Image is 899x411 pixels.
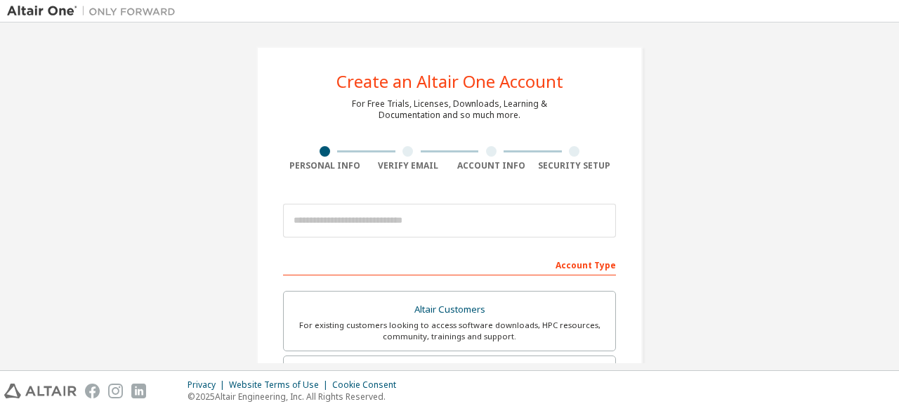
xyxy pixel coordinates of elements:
[85,384,100,398] img: facebook.svg
[533,160,617,171] div: Security Setup
[188,391,405,403] p: © 2025 Altair Engineering, Inc. All Rights Reserved.
[283,253,616,275] div: Account Type
[188,379,229,391] div: Privacy
[4,384,77,398] img: altair_logo.svg
[292,320,607,342] div: For existing customers looking to access software downloads, HPC resources, community, trainings ...
[283,160,367,171] div: Personal Info
[292,300,607,320] div: Altair Customers
[332,379,405,391] div: Cookie Consent
[352,98,547,121] div: For Free Trials, Licenses, Downloads, Learning & Documentation and so much more.
[108,384,123,398] img: instagram.svg
[229,379,332,391] div: Website Terms of Use
[7,4,183,18] img: Altair One
[336,73,563,90] div: Create an Altair One Account
[449,160,533,171] div: Account Info
[131,384,146,398] img: linkedin.svg
[367,160,450,171] div: Verify Email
